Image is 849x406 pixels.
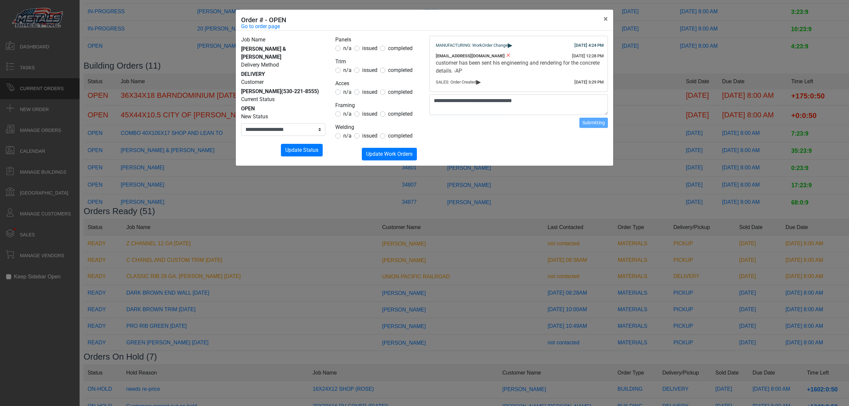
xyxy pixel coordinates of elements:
div: customer has been sent his engineering and rendering for the concrete details. -AP [436,59,602,75]
span: n/a [343,133,352,139]
legend: Trim [335,58,420,66]
span: Submitting [582,120,605,125]
div: [PERSON_NAME] [241,87,325,95]
span: completed [388,111,413,117]
span: Update Work Orders [366,151,413,157]
legend: Framing [335,101,420,110]
button: Update Status [281,144,323,156]
button: Close [598,10,613,28]
span: n/a [343,111,352,117]
div: MANUFACTURING: WorkOrder Change [436,42,602,49]
span: completed [388,89,413,95]
h5: Order # - OPEN [241,15,286,25]
span: issued [362,133,377,139]
span: issued [362,45,377,51]
span: completed [388,67,413,73]
span: (530-221-8555) [281,88,319,94]
span: issued [362,67,377,73]
label: Current Status [241,95,275,103]
label: New Status [241,113,268,121]
span: completed [388,45,413,51]
div: OPEN [241,105,325,113]
span: n/a [343,89,352,95]
span: ▸ [508,43,512,47]
legend: Welding [335,123,420,132]
label: Job Name [241,36,265,44]
label: Delivery Method [241,61,279,69]
label: Customer [241,78,264,86]
a: Go to order page [241,23,280,30]
span: [EMAIL_ADDRESS][DOMAIN_NAME] [436,53,505,58]
div: DELIVERY [241,70,325,78]
legend: Acces [335,80,420,88]
div: [DATE] 12:28 PM [572,53,604,59]
span: ▸ [476,80,481,84]
div: [DATE] 3:29 PM [574,79,604,86]
div: [DATE] 4:24 PM [574,42,604,49]
span: completed [388,133,413,139]
button: Submitting [579,118,608,128]
span: n/a [343,45,352,51]
span: n/a [343,67,352,73]
span: issued [362,111,377,117]
span: issued [362,89,377,95]
legend: Panels [335,36,420,44]
div: SALES: Order Created [436,79,602,86]
button: Update Work Orders [362,148,417,160]
span: Update Status [285,147,318,153]
span: [PERSON_NAME] & [PERSON_NAME] [241,46,286,60]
